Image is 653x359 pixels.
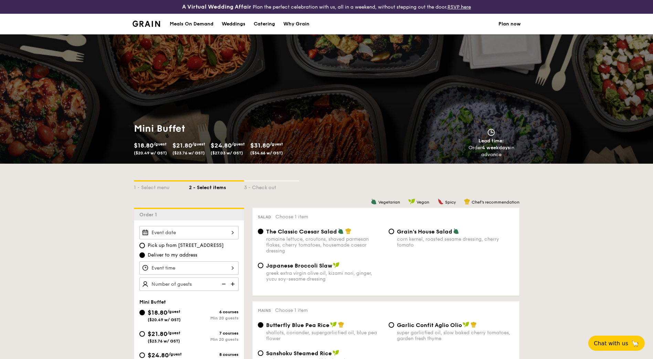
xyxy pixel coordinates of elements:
[172,151,205,155] span: ($23.76 w/ GST)
[222,14,245,34] div: Weddings
[397,236,514,248] div: corn kernel, roasted sesame dressing, cherry tomato
[397,330,514,341] div: super garlicfied oil, slow baked cherry tomatoes, garden fresh thyme
[167,309,180,314] span: /guest
[250,142,270,149] span: $31.80
[258,322,263,328] input: Butterfly Blue Pea Riceshallots, coriander, supergarlicfied oil, blue pea flower
[218,278,228,291] img: icon-reduce.1d2dbef1.svg
[266,236,383,254] div: romaine lettuce, croutons, shaved parmesan flakes, cherry tomatoes, housemade caesar dressing
[275,214,308,220] span: Choose 1 item
[134,151,167,155] span: ($20.49 w/ GST)
[498,14,521,34] a: Plan now
[232,142,245,146] span: /guest
[148,339,180,344] span: ($23.76 w/ GST)
[447,4,471,10] a: RSVP here
[333,262,340,268] img: icon-vegan.f8ff3823.svg
[631,339,639,347] span: 🦙
[258,215,271,219] span: Salad
[134,122,324,135] h1: Mini Buffet
[266,228,337,235] span: The Classic Caesar Salad
[275,307,308,313] span: Choose 1 item
[258,308,271,313] span: Mains
[228,278,239,291] img: icon-add.58712e84.svg
[189,331,239,336] div: 7 courses
[139,352,145,358] input: $24.80/guest($27.03 w/ GST)8 coursesMin 15 guests
[148,317,181,322] span: ($20.49 w/ GST)
[266,262,332,269] span: Japanese Broccoli Slaw
[192,142,205,146] span: /guest
[128,3,525,11] div: Plan the perfect celebration with us, all in a weekend, without stepping out the door.
[445,200,456,205] span: Spicy
[397,322,462,328] span: Garlic Confit Aglio Olio
[408,198,415,205] img: icon-vegan.f8ff3823.svg
[139,331,145,337] input: $21.80/guest($23.76 w/ GST)7 coursesMin 20 guests
[244,182,299,191] div: 3 - Check out
[211,151,243,155] span: ($27.03 w/ GST)
[182,3,251,11] h4: A Virtual Wedding Affair
[266,330,383,341] div: shallots, coriander, supergarlicfied oil, blue pea flower
[133,21,160,27] img: Grain
[345,228,351,234] img: icon-chef-hat.a58ddaea.svg
[211,142,232,149] span: $24.80
[283,14,309,34] div: Why Grain
[148,309,167,316] span: $18.80
[172,142,192,149] span: $21.80
[478,138,504,144] span: Lead time:
[588,336,645,351] button: Chat with us🦙
[464,198,470,205] img: icon-chef-hat.a58ddaea.svg
[486,129,496,136] img: icon-clock.2db775ea.svg
[417,200,429,205] span: Vegan
[266,350,332,357] span: Sanshoku Steamed Rice
[169,352,182,357] span: /guest
[258,229,263,234] input: The Classic Caesar Saladromaine lettuce, croutons, shaved parmesan flakes, cherry tomatoes, house...
[139,252,145,258] input: Deliver to my address
[378,200,400,205] span: Vegetarian
[397,228,452,235] span: Grain's House Salad
[266,322,329,328] span: Butterfly Blue Pea Rice
[594,340,628,347] span: Chat with us
[154,142,167,146] span: /guest
[371,198,377,205] img: icon-vegetarian.fe4039eb.svg
[170,14,213,34] div: Meals On Demand
[189,337,239,342] div: Min 20 guests
[461,144,522,158] div: Order in advance
[189,352,239,357] div: 8 courses
[148,252,197,259] span: Deliver to my address
[148,242,224,249] span: Pick up from [STREET_ADDRESS]
[333,350,339,356] img: icon-vegan.f8ff3823.svg
[139,261,239,275] input: Event time
[133,21,160,27] a: Logotype
[189,182,244,191] div: 2 - Select items
[166,14,218,34] a: Meals On Demand
[134,142,154,149] span: $18.80
[279,14,314,34] a: Why Grain
[472,200,519,205] span: Chef's recommendation
[139,310,145,315] input: $18.80/guest($20.49 w/ GST)6 coursesMin 20 guests
[148,330,167,338] span: $21.80
[139,226,239,239] input: Event date
[471,322,477,328] img: icon-chef-hat.a58ddaea.svg
[270,142,283,146] span: /guest
[148,351,169,359] span: $24.80
[250,151,283,155] span: ($34.66 w/ GST)
[463,322,470,328] img: icon-vegan.f8ff3823.svg
[453,228,459,234] img: icon-vegetarian.fe4039eb.svg
[139,278,239,291] input: Number of guests
[139,299,166,305] span: Mini Buffet
[338,322,344,328] img: icon-chef-hat.a58ddaea.svg
[254,14,275,34] div: Catering
[167,330,180,335] span: /guest
[258,350,263,356] input: Sanshoku Steamed Ricemultigrain rice, roasted black soybean
[389,322,394,328] input: Garlic Confit Aglio Oliosuper garlicfied oil, slow baked cherry tomatoes, garden fresh thyme
[134,182,189,191] div: 1 - Select menu
[139,243,145,248] input: Pick up from [STREET_ADDRESS]
[258,263,263,268] input: Japanese Broccoli Slawgreek extra virgin olive oil, kizami nori, ginger, yuzu soy-sesame dressing
[218,14,250,34] a: Weddings
[250,14,279,34] a: Catering
[189,309,239,314] div: 6 courses
[389,229,394,234] input: Grain's House Saladcorn kernel, roasted sesame dressing, cherry tomato
[330,322,337,328] img: icon-vegan.f8ff3823.svg
[338,228,344,234] img: icon-vegetarian.fe4039eb.svg
[438,198,444,205] img: icon-spicy.37a8142b.svg
[189,316,239,320] div: Min 20 guests
[482,145,510,151] strong: 4 weekdays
